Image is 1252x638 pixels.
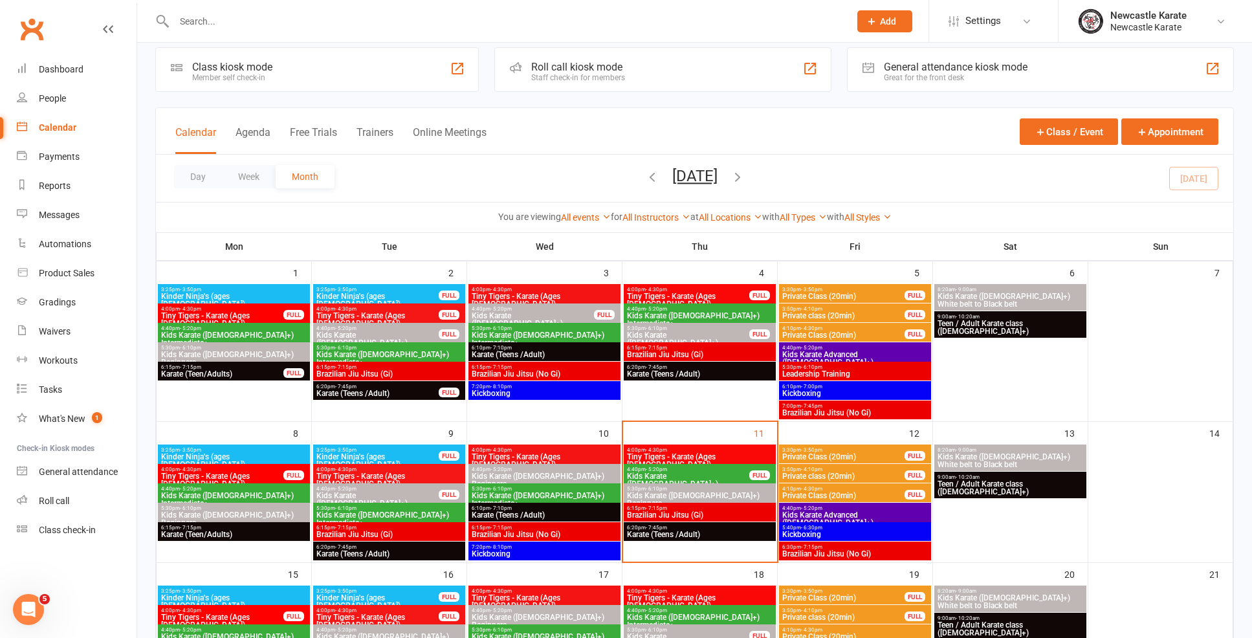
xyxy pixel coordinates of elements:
div: Tasks [39,384,62,395]
span: - 7:15pm [801,544,822,550]
div: Great for the front desk [884,73,1027,82]
span: - 7:10pm [490,505,512,511]
strong: You are viewing [498,212,561,222]
button: Trainers [357,126,393,154]
a: Tasks [17,375,137,404]
button: Online Meetings [413,126,487,154]
span: 5:30pm [316,505,463,511]
div: 11 [754,422,777,443]
span: - 5:20pm [180,486,201,492]
a: All Types [780,212,827,223]
strong: with [762,212,780,222]
span: 6:20pm [316,544,463,550]
div: Messages [39,210,80,220]
span: Private Class (20min) [782,292,905,300]
div: 12 [909,422,932,443]
span: - 7:15pm [646,345,667,351]
span: 4:00pm [316,467,463,472]
div: 18 [754,563,777,584]
div: What's New [39,413,85,424]
span: - 7:15pm [335,364,357,370]
span: 9:00am [937,474,1084,480]
span: 5 [39,594,50,604]
span: Leadership Training [782,370,928,378]
span: Brazilian Jiu Jitsu (Gi) [316,531,463,538]
strong: at [690,212,699,222]
span: 4:40pm [782,345,928,351]
span: - 7:45pm [646,364,667,370]
span: Tiny Tigers - Karate (Ages [DEMOGRAPHIC_DATA]) [626,292,750,308]
span: 6:15pm [626,345,773,351]
button: [DATE] [672,167,718,185]
span: - 7:45pm [646,525,667,531]
span: 4:40pm [471,306,595,312]
img: thumb_image1757378539.png [1078,8,1104,34]
div: 19 [909,563,932,584]
span: 7:20pm [471,384,618,390]
span: Kids Karate ([DEMOGRAPHIC_DATA]+) Beginners [160,351,307,366]
div: Class kiosk mode [192,61,272,73]
span: 4:00pm [626,447,773,453]
span: Brazilian Jiu Jitsu (No Gi) [782,409,928,417]
a: What's New1 [17,404,137,434]
span: Kickboxing [782,390,928,397]
span: Private Class (20min) [782,492,905,500]
span: 4:40pm [782,505,928,511]
span: Kids Karate ([DEMOGRAPHIC_DATA]+) Beginners [316,331,439,355]
div: FULL [905,470,925,480]
span: Tiny Tigers - Karate (Ages [DEMOGRAPHIC_DATA]) [316,312,439,327]
div: FULL [439,451,459,461]
span: - 7:45pm [335,384,357,390]
span: Private Class (20min) [782,331,905,339]
span: 4:40pm [316,486,439,492]
span: Brazilian Jiu Jitsu (Gi) [316,370,463,378]
span: Kinder Ninja's (ages [DEMOGRAPHIC_DATA]) [160,292,307,308]
span: - 6:10pm [490,325,512,331]
div: FULL [905,310,925,320]
span: Karate (Teens /Adult) [471,511,618,519]
div: 7 [1214,261,1233,283]
span: - 5:20pm [801,505,822,511]
div: Staff check-in for members [531,73,625,82]
span: 5:30pm [160,345,307,351]
span: 4:40pm [626,467,750,472]
span: - 7:45pm [335,544,357,550]
span: - 7:15pm [180,525,201,531]
th: Thu [622,233,778,260]
div: 5 [914,261,932,283]
span: 6:10pm [471,345,618,351]
span: 4:00pm [626,287,750,292]
span: 6:10pm [471,505,618,511]
a: Class kiosk mode [17,516,137,545]
span: 5:30pm [471,486,618,492]
span: 6:15pm [471,364,618,370]
span: Add [880,16,896,27]
a: Product Sales [17,259,137,288]
button: Agenda [236,126,270,154]
span: Kids Karate Advanced ([DEMOGRAPHIC_DATA]+) [782,511,928,527]
span: 3:50pm [782,467,905,472]
div: 21 [1209,563,1233,584]
span: 6:15pm [316,364,463,370]
span: - 9:00am [956,287,976,292]
span: Kids Karate ([DEMOGRAPHIC_DATA]+) Beginners [160,511,307,527]
th: Fri [778,233,933,260]
span: 8:20am [937,287,1084,292]
button: Day [174,165,222,188]
span: Kids Karate ([DEMOGRAPHIC_DATA]+) Intermediate+ [316,511,463,527]
button: Class / Event [1020,118,1118,145]
span: - 5:20pm [335,486,357,492]
span: Kinder Ninja's (ages [DEMOGRAPHIC_DATA]) [160,453,307,468]
span: 4:00pm [471,287,618,292]
div: FULL [283,470,304,480]
span: 4:10pm [782,325,905,331]
span: - 6:10pm [335,505,357,511]
a: Dashboard [17,55,137,84]
span: 4:00pm [160,467,284,472]
span: - 6:10pm [180,505,201,511]
span: - 3:50pm [801,287,822,292]
span: - 6:10pm [646,486,667,492]
a: General attendance kiosk mode [17,457,137,487]
span: 4:00pm [316,306,439,312]
div: FULL [749,470,770,480]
